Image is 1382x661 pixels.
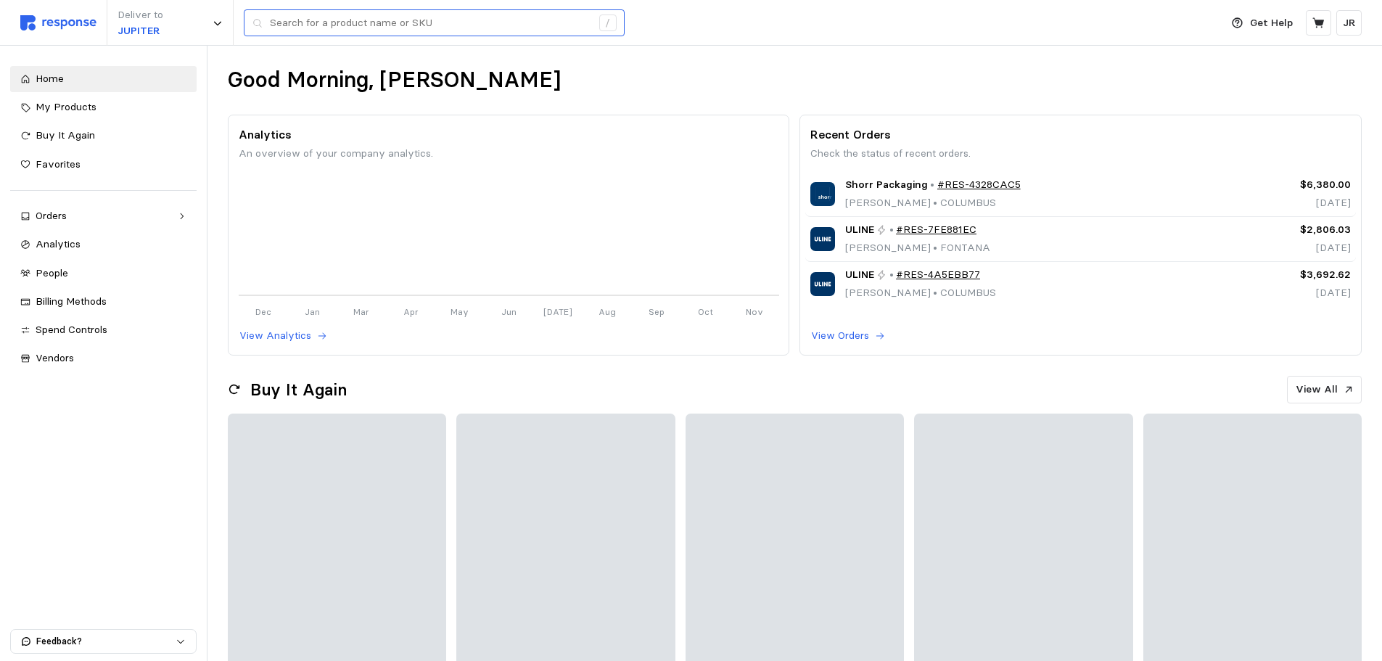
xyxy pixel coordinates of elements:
tspan: [DATE] [543,306,572,317]
span: Vendors [36,351,74,364]
p: JUPITER [118,23,163,39]
a: My Products [10,94,197,120]
p: [DATE] [1223,285,1351,301]
span: Analytics [36,237,81,250]
tspan: Mar [353,306,369,317]
span: Shorr Packaging [845,177,928,193]
span: Spend Controls [36,323,107,336]
p: [PERSON_NAME] COLUMBUS [845,195,1021,211]
p: [PERSON_NAME] COLUMBUS [845,285,996,301]
button: View Analytics [239,327,328,345]
img: Shorr Packaging [810,182,834,206]
p: Analytics [239,126,779,144]
p: $3,692.62 [1223,267,1351,283]
span: Buy It Again [36,128,95,141]
tspan: Jan [305,306,320,317]
p: View All [1296,382,1338,398]
span: ULINE [845,267,874,283]
p: $6,380.00 [1223,177,1351,193]
tspan: Apr [403,306,418,317]
p: View Analytics [239,328,311,344]
p: JR [1343,15,1356,31]
a: Home [10,66,197,92]
p: [DATE] [1223,195,1351,211]
span: ULINE [845,222,874,238]
a: Vendors [10,345,197,371]
p: Recent Orders [810,126,1351,144]
p: $2,806.03 [1223,222,1351,238]
img: ULINE [810,227,834,251]
p: [PERSON_NAME] FONTANA [845,240,990,256]
p: Get Help [1250,15,1293,31]
p: Check the status of recent orders. [810,146,1351,162]
p: • [889,222,894,238]
a: Spend Controls [10,317,197,343]
tspan: Jun [501,306,517,317]
button: JR [1336,10,1362,36]
p: Deliver to [118,7,163,23]
a: People [10,260,197,287]
span: • [931,196,940,209]
tspan: Sep [648,306,664,317]
span: My Products [36,100,96,113]
tspan: Nov [746,306,763,317]
p: • [889,267,894,283]
h1: Good Morning, [PERSON_NAME] [228,66,561,94]
img: svg%3e [20,15,96,30]
p: [DATE] [1223,240,1351,256]
span: Billing Methods [36,295,107,308]
a: Buy It Again [10,123,197,149]
tspan: May [451,306,469,317]
a: Billing Methods [10,289,197,315]
span: • [931,286,940,299]
tspan: Aug [599,306,616,317]
div: / [599,15,617,32]
p: View Orders [811,328,869,344]
tspan: Dec [255,306,271,317]
span: Home [36,72,64,85]
button: Feedback? [11,630,196,653]
a: #RES-4A5EBB77 [896,267,980,283]
button: View All [1287,376,1362,403]
tspan: Oct [698,306,713,317]
a: Favorites [10,152,197,178]
span: Favorites [36,157,81,171]
p: Feedback? [36,635,176,648]
img: ULINE [810,272,834,296]
div: Orders [36,208,171,224]
h2: Buy It Again [250,379,347,401]
button: Get Help [1223,9,1301,37]
a: #RES-4328CAC5 [937,177,1021,193]
input: Search for a product name or SKU [270,10,591,36]
a: Analytics [10,231,197,258]
p: An overview of your company analytics. [239,146,779,162]
span: • [931,241,940,254]
a: Orders [10,203,197,229]
a: #RES-7FE881EC [896,222,976,238]
span: People [36,266,68,279]
button: View Orders [810,327,886,345]
p: • [930,177,934,193]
